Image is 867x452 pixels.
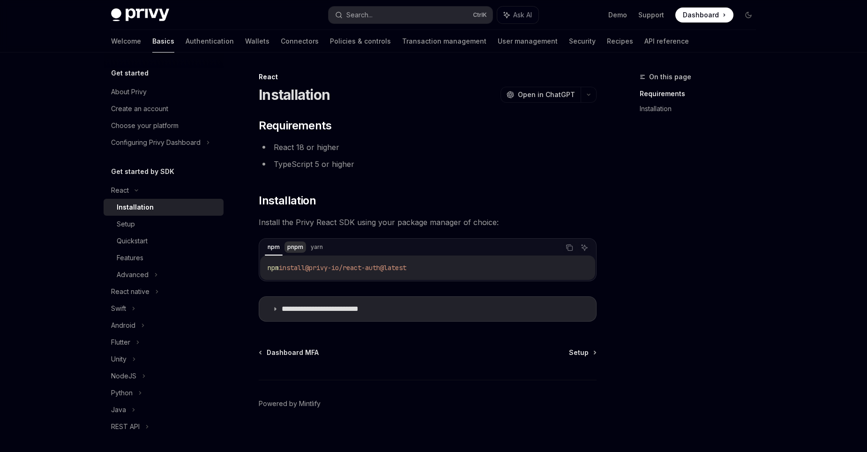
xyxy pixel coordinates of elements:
a: Powered by Mintlify [259,399,321,408]
h1: Installation [259,86,330,103]
a: Demo [608,10,627,20]
span: Ctrl K [473,11,487,19]
div: Java [111,404,126,415]
span: On this page [649,71,691,83]
span: Open in ChatGPT [518,90,575,99]
a: Installation [640,101,763,116]
div: React [259,72,597,82]
div: REST API [111,421,140,432]
a: User management [498,30,558,53]
a: API reference [644,30,689,53]
a: Setup [569,348,596,357]
a: Dashboard [675,8,733,23]
div: Swift [111,303,126,314]
div: Python [111,387,133,399]
a: Security [569,30,596,53]
a: Authentication [186,30,234,53]
div: Advanced [117,269,149,280]
span: install [279,264,305,272]
a: Wallets [245,30,269,53]
h5: Get started by SDK [111,166,174,177]
span: npm [268,264,279,272]
span: Dashboard MFA [267,348,319,357]
button: Ask AI [578,241,590,254]
a: Installation [104,199,224,216]
a: Quickstart [104,233,224,249]
span: Ask AI [513,10,532,20]
a: Basics [152,30,174,53]
span: Requirements [259,118,331,133]
a: Transaction management [402,30,486,53]
div: Configuring Privy Dashboard [111,137,201,148]
a: Dashboard MFA [260,348,319,357]
span: Installation [259,193,316,208]
a: About Privy [104,83,224,100]
img: dark logo [111,8,169,22]
span: @privy-io/react-auth@latest [305,264,406,272]
a: Features [104,249,224,266]
div: pnpm [284,241,306,253]
div: Flutter [111,337,130,348]
span: Install the Privy React SDK using your package manager of choice: [259,216,597,229]
div: Features [117,252,143,264]
div: Setup [117,218,135,230]
a: Policies & controls [330,30,391,53]
span: Dashboard [683,10,719,20]
div: Unity [111,354,127,365]
div: Quickstart [117,235,148,247]
span: Setup [569,348,589,357]
button: Open in ChatGPT [501,87,581,103]
li: React 18 or higher [259,141,597,154]
div: Installation [117,202,154,213]
div: Choose your platform [111,120,179,131]
div: npm [265,241,283,253]
a: Setup [104,216,224,233]
button: Copy the contents from the code block [563,241,576,254]
li: TypeScript 5 or higher [259,158,597,171]
a: Connectors [281,30,319,53]
div: Android [111,320,135,331]
a: Support [638,10,664,20]
a: Welcome [111,30,141,53]
h5: Get started [111,68,149,79]
button: Ask AI [497,7,538,23]
div: yarn [308,241,326,253]
div: About Privy [111,86,147,98]
a: Recipes [607,30,633,53]
a: Requirements [640,86,763,101]
button: Toggle dark mode [741,8,756,23]
button: Search...CtrlK [329,7,493,23]
div: Search... [346,9,373,21]
a: Create an account [104,100,224,117]
div: NodeJS [111,370,136,382]
div: Create an account [111,103,168,114]
a: Choose your platform [104,117,224,134]
div: React native [111,286,149,297]
div: React [111,185,129,196]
